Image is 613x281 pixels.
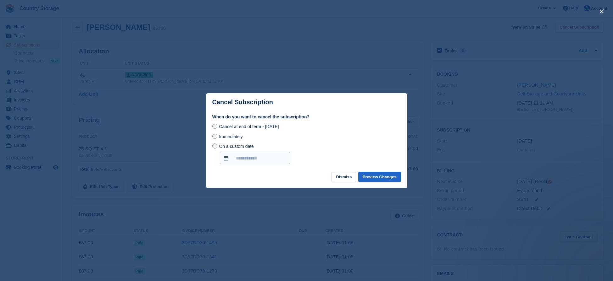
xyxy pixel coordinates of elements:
span: Cancel at end of term - [DATE] [219,124,279,129]
span: Immediately [219,134,242,139]
span: On a custom date [219,144,254,149]
input: Immediately [212,134,217,139]
label: When do you want to cancel the subscription? [212,114,401,120]
button: Dismiss [332,172,356,182]
button: Preview Changes [358,172,401,182]
input: On a custom date [212,143,217,149]
input: On a custom date [220,152,290,164]
p: Cancel Subscription [212,99,273,106]
button: close [597,6,607,16]
input: Cancel at end of term - [DATE] [212,124,217,129]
